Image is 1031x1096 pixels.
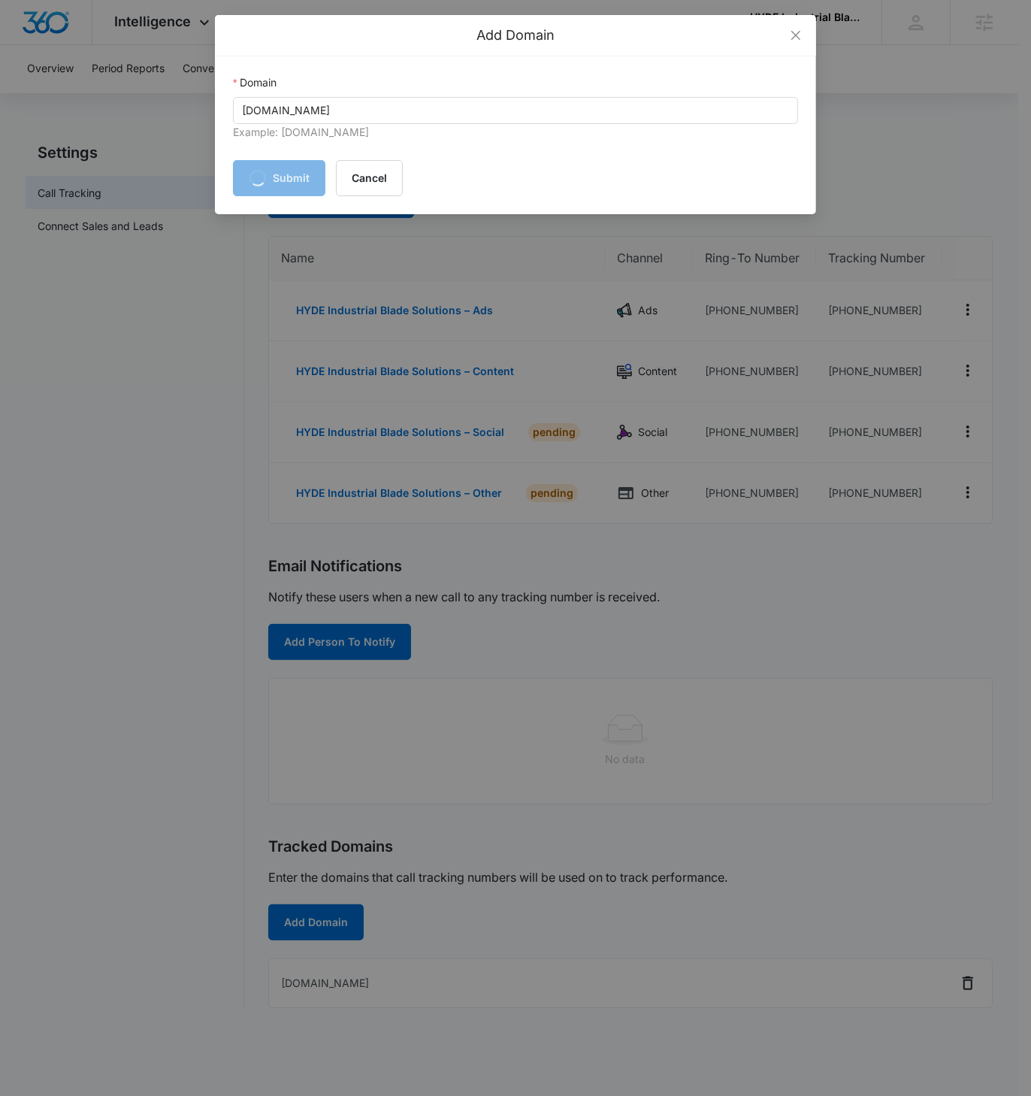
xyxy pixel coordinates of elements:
[233,97,798,124] input: Domain
[233,124,798,142] div: Example: [DOMAIN_NAME]
[776,15,816,56] button: Close
[233,74,277,91] label: Domain
[233,27,798,44] div: Add Domain
[790,29,802,41] span: close
[336,160,403,196] button: Cancel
